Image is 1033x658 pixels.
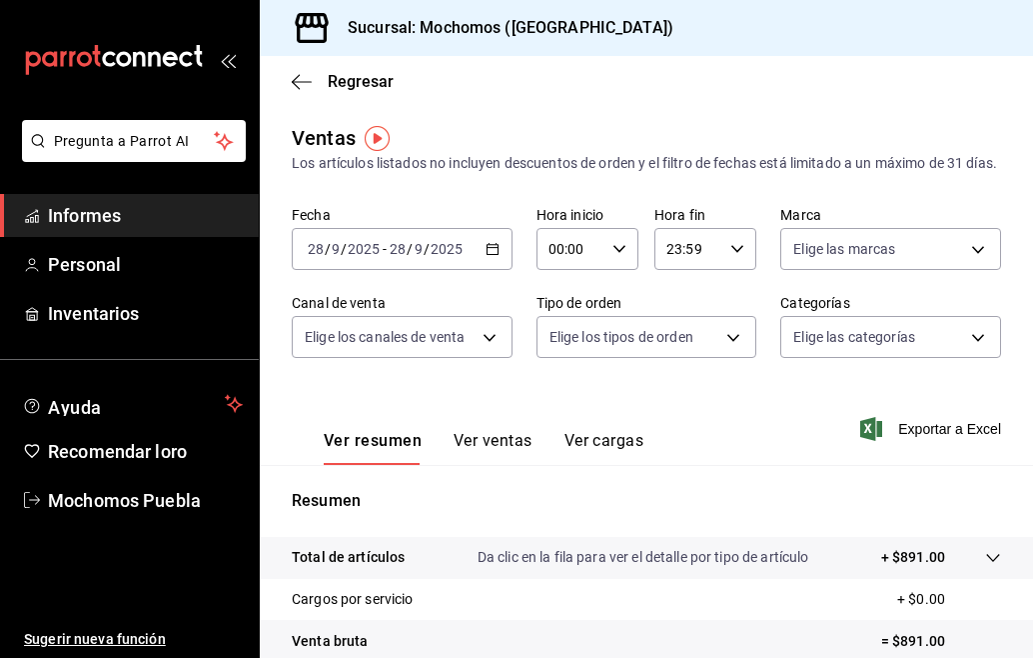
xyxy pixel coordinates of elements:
[48,397,102,418] font: Ayuda
[328,72,394,91] font: Regresar
[305,329,465,345] font: Elige los canales de venta
[383,241,387,257] font: -
[478,549,809,565] font: Da clic en la fila para ver el detalle por tipo de artículo
[292,591,414,607] font: Cargos por servicio
[54,133,190,149] font: Pregunta a Parrot AI
[331,241,341,257] input: --
[348,18,673,37] font: Sucursal: Mochomos ([GEOGRAPHIC_DATA])
[48,490,201,511] font: Mochomos Puebla
[48,205,121,226] font: Informes
[324,430,643,465] div: pestañas de navegación
[292,295,386,311] font: Canal de venta
[292,549,405,565] font: Total de artículos
[220,52,236,68] button: abrir_cajón_menú
[536,295,622,311] font: Tipo de orden
[424,241,430,257] font: /
[307,241,325,257] input: --
[564,431,644,450] font: Ver cargas
[864,417,1001,441] button: Exportar a Excel
[454,431,532,450] font: Ver ventas
[48,441,187,462] font: Recomendar loro
[780,207,821,223] font: Marca
[48,254,121,275] font: Personal
[325,241,331,257] font: /
[430,241,464,257] input: ----
[341,241,347,257] font: /
[48,303,139,324] font: Inventarios
[292,155,997,171] font: Los artículos listados no incluyen descuentos de orden y el filtro de fechas está limitado a un m...
[347,241,381,257] input: ----
[407,241,413,257] font: /
[898,421,1001,437] font: Exportar a Excel
[793,329,915,345] font: Elige las categorías
[780,295,849,311] font: Categorías
[654,207,705,223] font: Hora fin
[389,241,407,257] input: --
[549,329,693,345] font: Elige los tipos de orden
[414,241,424,257] input: --
[292,633,368,649] font: Venta bruta
[536,207,603,223] font: Hora inicio
[897,591,945,607] font: + $0.00
[365,126,390,151] img: Marcador de información sobre herramientas
[14,145,246,166] a: Pregunta a Parrot AI
[793,241,895,257] font: Elige las marcas
[881,633,945,649] font: = $891.00
[292,207,331,223] font: Fecha
[292,126,356,150] font: Ventas
[292,72,394,91] button: Regresar
[881,549,945,565] font: + $891.00
[292,491,361,510] font: Resumen
[22,120,246,162] button: Pregunta a Parrot AI
[24,631,166,647] font: Sugerir nueva función
[324,431,422,450] font: Ver resumen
